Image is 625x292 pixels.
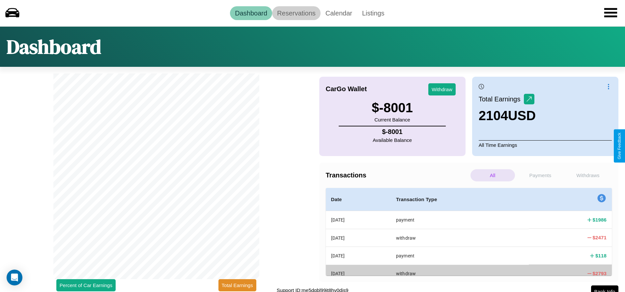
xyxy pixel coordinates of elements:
[391,247,529,265] th: payment
[391,211,529,229] th: payment
[595,252,607,259] h4: $ 118
[372,115,413,124] p: Current Balance
[373,128,412,136] h4: $ -8001
[428,83,456,95] button: Withdraw
[326,247,391,265] th: [DATE]
[321,6,357,20] a: Calendar
[272,6,321,20] a: Reservations
[326,172,469,179] h4: Transactions
[391,265,529,282] th: withdraw
[396,196,524,203] h4: Transaction Type
[326,265,391,282] th: [DATE]
[326,229,391,247] th: [DATE]
[230,6,272,20] a: Dashboard
[326,188,612,282] table: simple table
[593,270,607,277] h4: $ 2793
[479,93,524,105] p: Total Earnings
[470,169,515,181] p: All
[56,279,116,291] button: Percent of Car Earnings
[326,211,391,229] th: [DATE]
[218,279,256,291] button: Total Earnings
[566,169,610,181] p: Withdraws
[7,270,22,285] div: Open Intercom Messenger
[479,108,536,123] h3: 2104 USD
[357,6,389,20] a: Listings
[617,133,622,159] div: Give Feedback
[391,229,529,247] th: withdraw
[518,169,563,181] p: Payments
[373,136,412,145] p: Available Balance
[479,140,612,149] p: All Time Earnings
[7,33,101,60] h1: Dashboard
[593,234,607,241] h4: $ 2471
[326,85,367,93] h4: CarGo Wallet
[331,196,385,203] h4: Date
[372,100,413,115] h3: $ -8001
[593,216,607,223] h4: $ 1986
